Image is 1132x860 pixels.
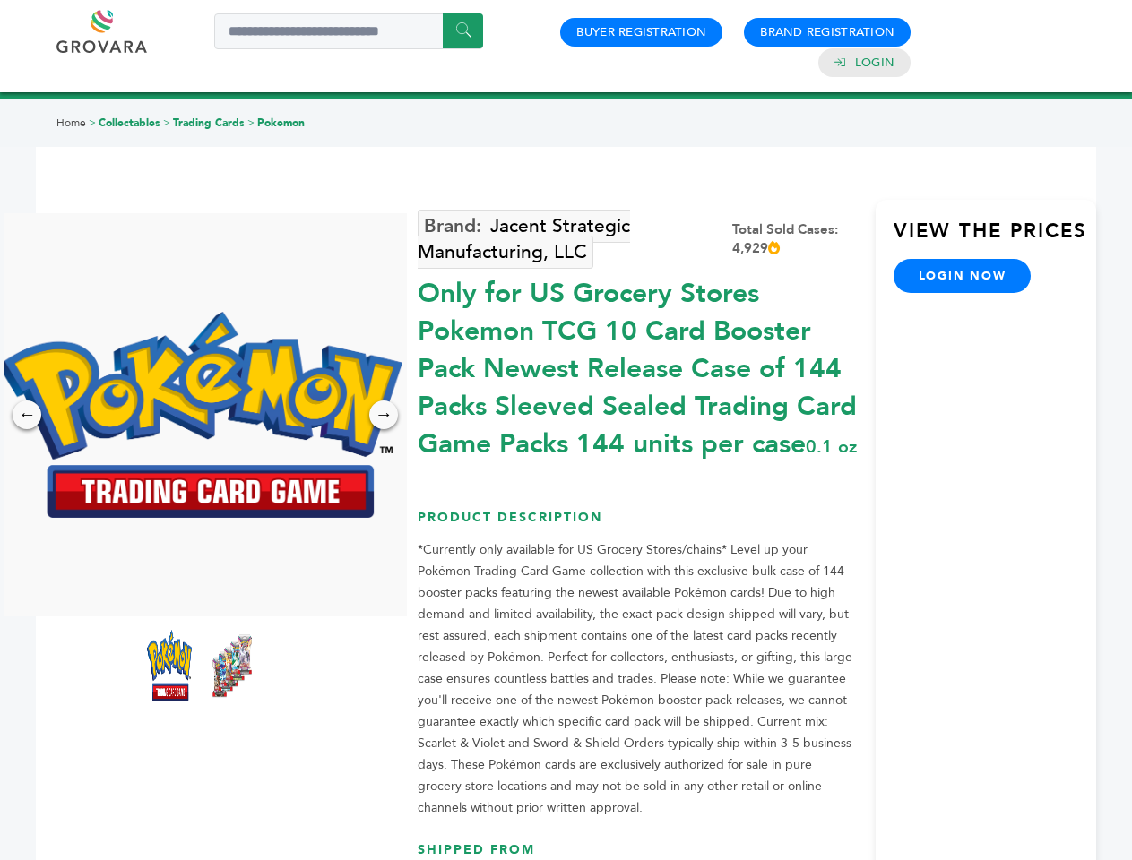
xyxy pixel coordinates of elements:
[894,259,1032,293] a: login now
[99,116,160,130] a: Collectables
[89,116,96,130] span: >
[247,116,255,130] span: >
[576,24,706,40] a: Buyer Registration
[855,55,894,71] a: Login
[13,400,41,429] div: ←
[163,116,170,130] span: >
[418,539,858,819] p: *Currently only available for US Grocery Stores/chains* Level up your Pokémon Trading Card Game c...
[418,210,630,269] a: Jacent Strategic Manufacturing, LLC
[806,434,857,459] span: 0.1 oz
[214,13,483,49] input: Search a product or brand...
[173,116,245,130] a: Trading Cards
[147,630,192,701] img: *Only for US Grocery Stores* Pokemon TCG 10 Card Booster Pack – Newest Release (Case of 144 Packs...
[369,400,398,429] div: →
[418,509,858,540] h3: Product Description
[418,266,858,463] div: Only for US Grocery Stores Pokemon TCG 10 Card Booster Pack Newest Release Case of 144 Packs Slee...
[760,24,894,40] a: Brand Registration
[56,116,86,130] a: Home
[210,630,255,701] img: *Only for US Grocery Stores* Pokemon TCG 10 Card Booster Pack – Newest Release (Case of 144 Packs...
[894,218,1096,259] h3: View the Prices
[732,220,858,258] div: Total Sold Cases: 4,929
[257,116,305,130] a: Pokemon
